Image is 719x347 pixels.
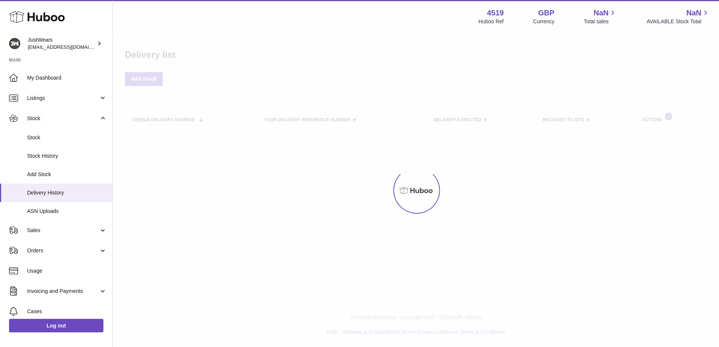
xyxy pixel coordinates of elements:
span: My Dashboard [27,74,107,81]
span: Add Stock [27,171,107,178]
span: Stock [27,115,99,122]
div: Currency [533,18,555,25]
span: NaN [686,8,701,18]
a: NaN Total sales [584,8,617,25]
span: Listings [27,95,99,102]
span: [EMAIL_ADDRESS][DOMAIN_NAME] [28,44,111,50]
strong: GBP [538,8,554,18]
a: Log out [9,319,103,332]
span: Usage [27,267,107,275]
span: Stock History [27,152,107,160]
span: Sales [27,227,99,234]
span: Total sales [584,18,617,25]
span: ASN Uploads [27,208,107,215]
div: Huboo Ref [479,18,504,25]
a: NaN AVAILABLE Stock Total [646,8,710,25]
span: Cases [27,308,107,315]
span: AVAILABLE Stock Total [646,18,710,25]
span: Orders [27,247,99,254]
span: Invoicing and Payments [27,288,99,295]
img: internalAdmin-4519@internal.huboo.com [9,38,20,49]
span: NaN [593,8,608,18]
div: JustWears [28,36,96,51]
strong: 4519 [487,8,504,18]
span: Delivery History [27,189,107,196]
span: Stock [27,134,107,141]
